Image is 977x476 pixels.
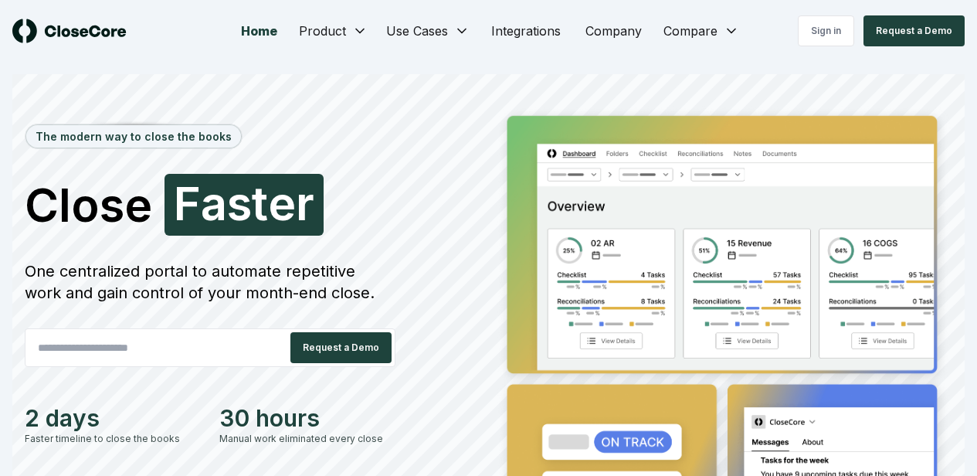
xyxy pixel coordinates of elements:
[479,15,573,46] a: Integrations
[219,404,395,432] div: 30 hours
[654,15,748,46] button: Compare
[290,332,392,363] button: Request a Demo
[663,22,717,40] span: Compare
[299,22,346,40] span: Product
[174,180,201,226] span: F
[201,180,227,226] span: a
[26,125,241,148] div: The modern way to close the books
[12,19,127,43] img: logo
[377,15,479,46] button: Use Cases
[25,182,152,228] span: Close
[25,260,395,304] div: One centralized portal to automate repetitive work and gain control of your month-end close.
[296,180,314,226] span: r
[252,180,268,226] span: t
[386,22,448,40] span: Use Cases
[863,15,965,46] button: Request a Demo
[25,404,201,432] div: 2 days
[25,432,201,446] div: Faster timeline to close the books
[229,15,290,46] a: Home
[227,180,252,226] span: s
[268,180,296,226] span: e
[290,15,377,46] button: Product
[573,15,654,46] a: Company
[798,15,854,46] a: Sign in
[219,432,395,446] div: Manual work eliminated every close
